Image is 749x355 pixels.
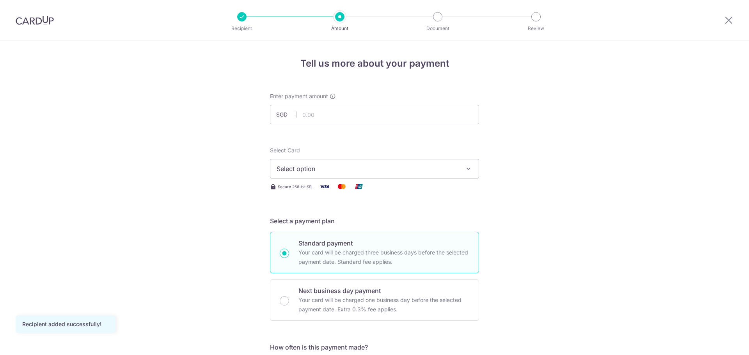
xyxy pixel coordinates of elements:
[270,147,300,154] span: translation missing: en.payables.payment_networks.credit_card.summary.labels.select_card
[270,343,479,352] h5: How often is this payment made?
[507,25,565,32] p: Review
[16,16,54,25] img: CardUp
[270,92,328,100] span: Enter payment amount
[699,332,741,351] iframe: Opens a widget where you can find more information
[334,182,350,191] img: Mastercard
[270,105,479,124] input: 0.00
[276,111,296,118] span: SGD
[311,25,369,32] p: Amount
[22,320,109,328] div: Recipient added successfully!
[278,184,314,190] span: Secure 256-bit SSL
[298,238,469,248] p: Standard payment
[298,286,469,295] p: Next business day payment
[277,164,458,173] span: Select option
[270,216,479,226] h5: Select a payment plan
[213,25,271,32] p: Recipient
[351,182,367,191] img: Union Pay
[270,159,479,178] button: Select option
[409,25,467,32] p: Document
[317,182,332,191] img: Visa
[270,57,479,71] h4: Tell us more about your payment
[298,248,469,267] p: Your card will be charged three business days before the selected payment date. Standard fee appl...
[298,295,469,314] p: Your card will be charged one business day before the selected payment date. Extra 0.3% fee applies.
